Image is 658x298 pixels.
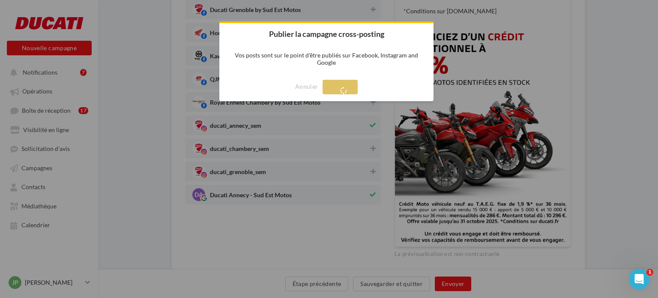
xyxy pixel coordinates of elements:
[219,45,434,73] p: Vos posts sont sur le point d'être publiés sur Facebook, Instagram and Google
[323,80,358,94] button: Publier
[646,269,653,276] span: 1
[219,23,434,45] h2: Publier la campagne cross-posting
[629,269,649,289] iframe: Intercom live chat
[295,80,318,93] button: Annuler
